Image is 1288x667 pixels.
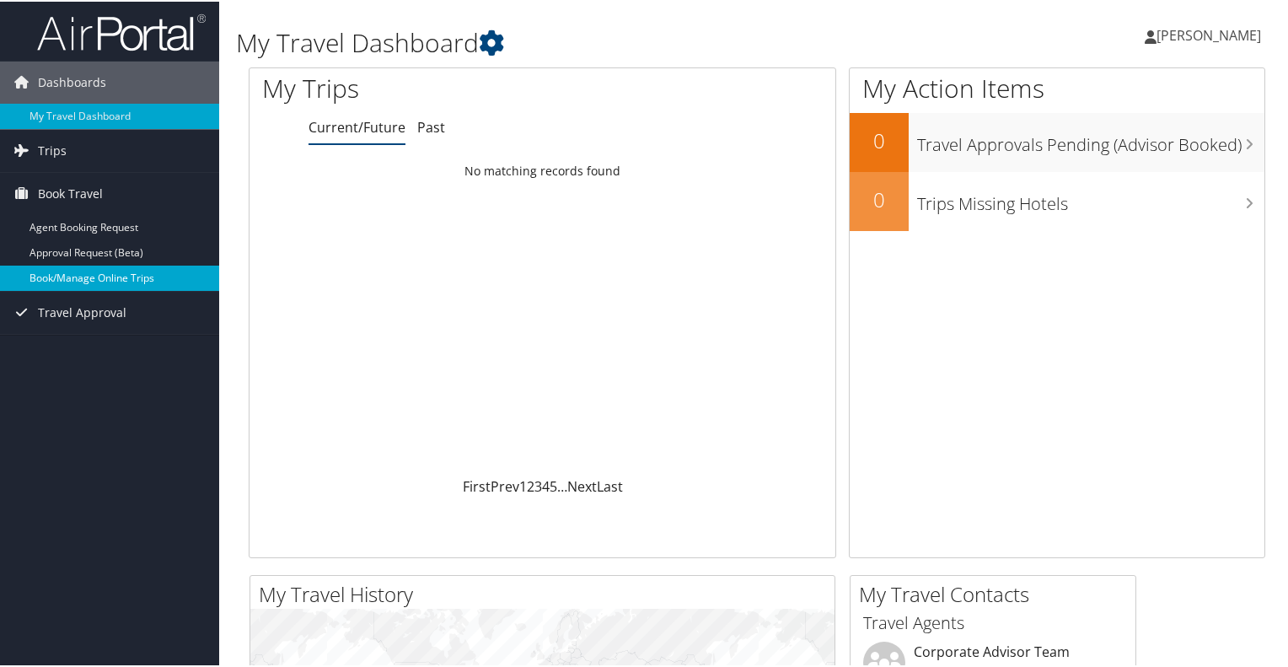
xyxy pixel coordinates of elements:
h2: 0 [850,125,909,153]
h2: My Travel Contacts [859,578,1135,607]
h2: My Travel History [259,578,835,607]
a: Next [567,476,597,494]
a: 0Travel Approvals Pending (Advisor Booked) [850,111,1264,170]
span: … [557,476,567,494]
h2: 0 [850,184,909,212]
span: Travel Approval [38,290,126,332]
td: No matching records found [250,154,835,185]
a: 0Trips Missing Hotels [850,170,1264,229]
a: Past [417,116,445,135]
h1: My Travel Dashboard [236,24,931,59]
a: [PERSON_NAME] [1145,8,1278,59]
h3: Travel Approvals Pending (Advisor Booked) [917,123,1264,155]
a: 4 [542,476,550,494]
a: 1 [519,476,527,494]
span: Dashboards [38,60,106,102]
h3: Travel Agents [863,610,1123,633]
a: 3 [534,476,542,494]
a: 2 [527,476,534,494]
a: Current/Future [309,116,405,135]
a: First [463,476,491,494]
a: Prev [491,476,519,494]
img: airportal-logo.png [37,11,206,51]
a: Last [597,476,623,494]
span: [PERSON_NAME] [1157,24,1261,43]
a: 5 [550,476,557,494]
h1: My Action Items [850,69,1264,105]
span: Trips [38,128,67,170]
h1: My Trips [262,69,579,105]
h3: Trips Missing Hotels [917,182,1264,214]
span: Book Travel [38,171,103,213]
